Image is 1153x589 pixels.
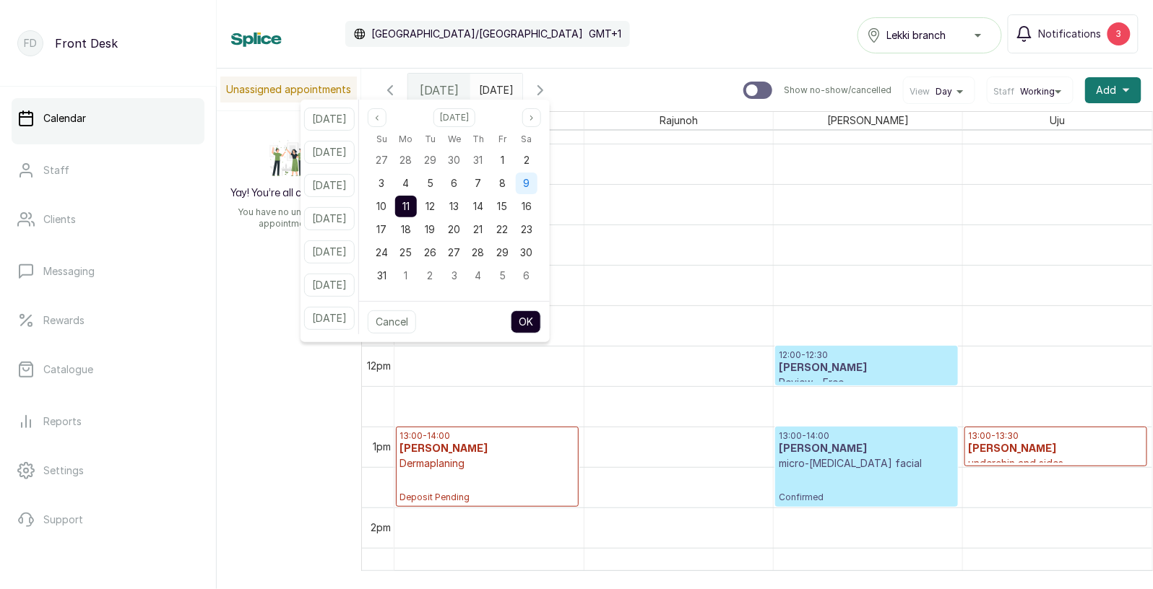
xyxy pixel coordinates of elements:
[401,223,411,235] span: 18
[12,499,204,540] a: Support
[491,264,514,287] div: 05 Sep 2025
[43,313,85,328] p: Rewards
[377,200,387,212] span: 10
[370,172,394,195] div: 03 Aug 2025
[467,218,491,241] div: 21 Aug 2025
[370,149,394,172] div: 27 Jul 2025
[779,349,954,361] p: 12:00 - 12:30
[467,241,491,264] div: 28 Aug 2025
[402,200,410,212] span: 11
[968,456,1144,471] p: underchin and sides
[442,241,466,264] div: 27 Aug 2025
[304,207,355,230] button: [DATE]
[12,349,204,390] a: Catalogue
[370,440,394,454] div: 1pm
[400,430,575,442] p: 13:00 - 14:00
[473,200,483,212] span: 14
[968,430,1144,442] p: 13:00 - 13:30
[427,177,433,189] span: 5
[12,251,204,292] a: Messaging
[400,131,413,148] span: Mo
[784,84,891,96] p: Show no-show/cancelled
[425,223,435,235] span: 19
[433,108,475,127] button: Select month
[427,269,433,282] span: 2
[418,264,442,287] div: 02 Sep 2025
[43,111,86,126] p: Calendar
[418,130,442,149] div: Tuesday
[368,310,416,333] button: Cancel
[514,264,538,287] div: 06 Sep 2025
[491,218,514,241] div: 22 Aug 2025
[408,74,470,107] div: [DATE]
[968,442,1144,456] h3: [PERSON_NAME]
[467,195,491,218] div: 14 Aug 2025
[12,150,204,191] a: Staff
[514,195,538,218] div: 16 Aug 2025
[471,74,494,99] input: Select date
[467,172,491,195] div: 07 Aug 2025
[370,130,394,149] div: Sunday
[231,186,347,201] h2: Yay! You’re all caught up!
[779,456,954,471] p: micro-[MEDICAL_DATA] facial
[1020,86,1055,97] span: Working
[779,375,954,390] p: Review - Free
[43,463,84,478] p: Settings
[370,264,394,287] div: 31 Aug 2025
[910,86,930,97] span: View
[496,246,509,258] span: 29
[304,141,355,164] button: [DATE]
[43,362,93,377] p: Catalogue
[491,172,514,195] div: 08 Aug 2025
[394,195,418,218] div: 11 Aug 2025
[1008,14,1139,53] button: Notifications3
[12,98,204,139] a: Calendar
[936,86,952,97] span: Day
[442,264,466,287] div: 03 Sep 2025
[524,269,530,282] span: 6
[448,223,460,235] span: 20
[472,131,484,148] span: Th
[657,112,701,129] span: Rajunoh
[887,28,946,43] span: Lekki branch
[499,269,506,282] span: 5
[467,130,491,149] div: Thursday
[451,177,457,189] span: 6
[420,82,459,99] span: [DATE]
[514,130,538,149] div: Saturday
[424,246,436,258] span: 26
[370,195,394,218] div: 10 Aug 2025
[24,36,37,51] p: FD
[394,264,418,287] div: 01 Sep 2025
[418,218,442,241] div: 19 Aug 2025
[514,241,538,264] div: 30 Aug 2025
[472,246,485,258] span: 28
[424,154,436,166] span: 29
[400,456,575,471] p: Dermaplaning
[448,131,461,148] span: We
[501,154,504,166] span: 1
[448,246,460,258] span: 27
[779,442,954,456] h3: [PERSON_NAME]
[370,241,394,264] div: 24 Aug 2025
[304,274,355,297] button: [DATE]
[43,264,95,279] p: Messaging
[418,149,442,172] div: 29 Jul 2025
[1097,83,1117,97] span: Add
[368,108,387,127] button: Previous month
[418,195,442,218] div: 12 Aug 2025
[220,77,357,102] p: Unassigned appointments
[511,310,541,333] button: OK
[373,113,381,122] svg: angle left
[418,241,442,264] div: 26 Aug 2025
[521,246,533,258] span: 30
[910,86,969,97] button: ViewDay
[491,130,514,149] div: Friday
[377,223,387,235] span: 17
[379,177,385,189] span: 3
[442,130,466,149] div: Wednesday
[304,240,355,263] button: [DATE]
[304,108,355,131] button: [DATE]
[12,401,204,442] a: Reports
[394,218,418,241] div: 18 Aug 2025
